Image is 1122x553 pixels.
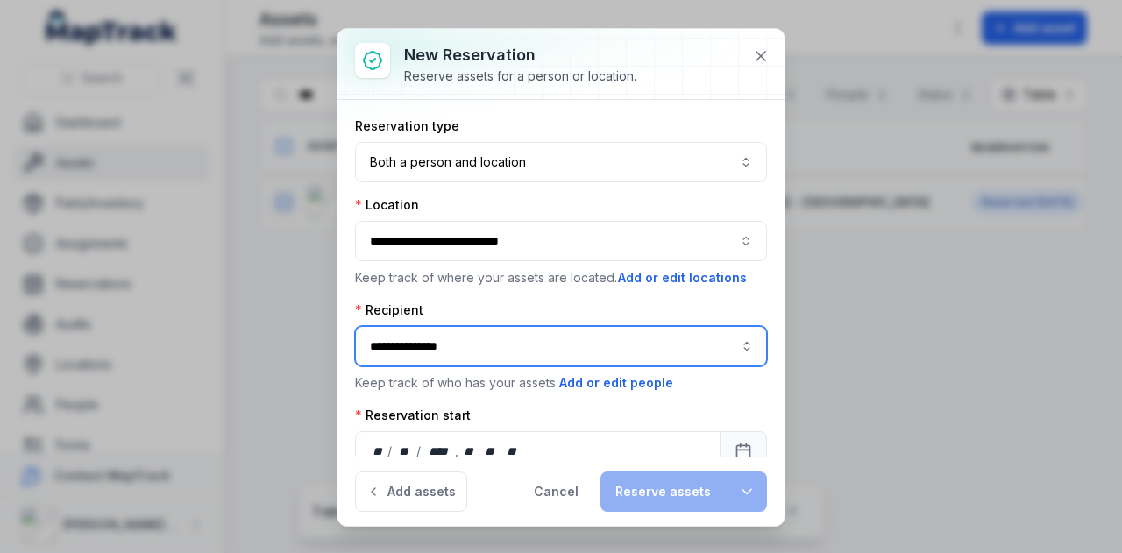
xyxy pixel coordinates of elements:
[355,142,767,182] button: Both a person and location
[355,326,767,366] input: :r14:-form-item-label
[416,443,423,460] div: /
[355,301,423,319] label: Recipient
[455,443,460,460] div: ,
[404,43,636,67] h3: New reservation
[394,443,417,460] div: month,
[355,407,471,424] label: Reservation start
[503,443,522,460] div: am/pm,
[423,443,455,460] div: year,
[387,443,394,460] div: /
[482,443,500,460] div: minute,
[370,443,387,460] div: day,
[519,471,593,512] button: Cancel
[355,268,767,287] p: Keep track of where your assets are located.
[478,443,482,460] div: :
[460,443,478,460] div: hour,
[355,196,419,214] label: Location
[355,117,459,135] label: Reservation type
[617,268,748,287] button: Add or edit locations
[355,471,467,512] button: Add assets
[720,431,767,471] button: Calendar
[404,67,636,85] div: Reserve assets for a person or location.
